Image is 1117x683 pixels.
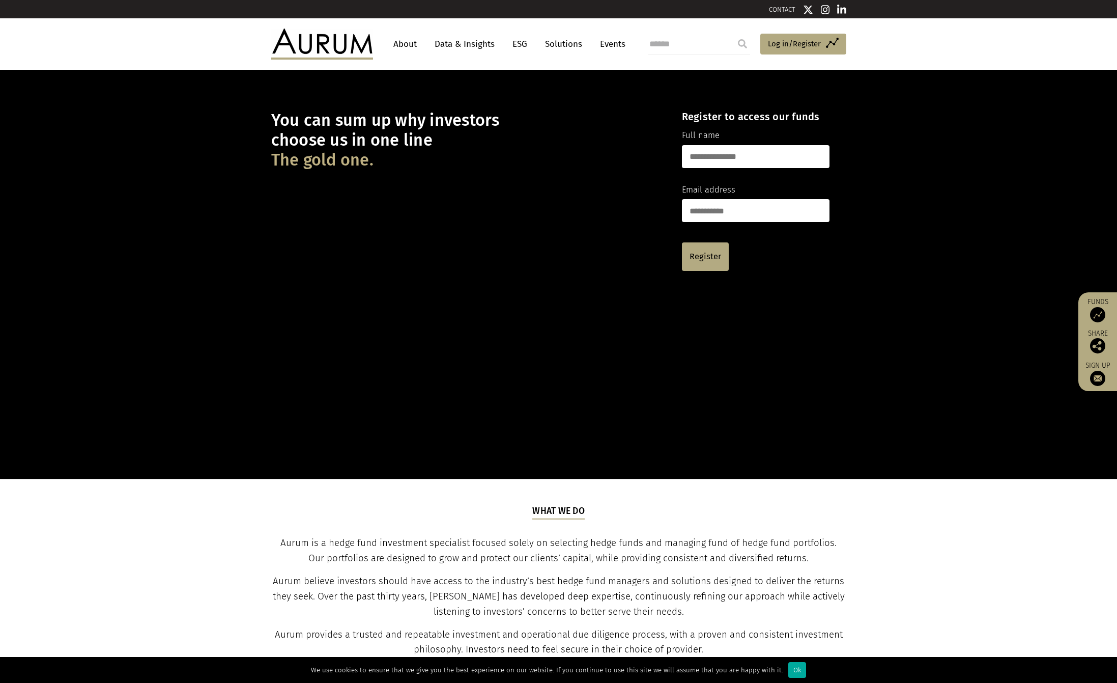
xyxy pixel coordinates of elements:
label: Full name [682,129,720,142]
a: Sign up [1083,361,1112,386]
a: ESG [507,35,532,53]
a: Register [682,242,729,271]
a: CONTACT [769,6,795,13]
span: The gold one. [271,150,374,170]
a: Events [595,35,625,53]
img: Sign up to our newsletter [1090,371,1105,386]
label: Email address [682,183,735,197]
a: About [388,35,422,53]
a: Log in/Register [760,34,846,55]
img: Access Funds [1090,307,1105,322]
h4: Register to access our funds [682,111,829,123]
span: Aurum provides a trusted and repeatable investment and operational due diligence process, with a ... [275,629,843,655]
span: Aurum believe investors should have access to the industry’s best hedge fund managers and solutio... [273,576,845,617]
span: Log in/Register [768,38,821,50]
a: Solutions [540,35,587,53]
span: Aurum is a hedge fund investment specialist focused solely on selecting hedge funds and managing ... [280,537,837,564]
h5: What we do [532,505,585,519]
img: Instagram icon [821,5,830,15]
img: Aurum [271,29,373,59]
img: Share this post [1090,338,1105,353]
input: Submit [732,34,753,54]
a: Funds [1083,297,1112,322]
img: Twitter icon [803,5,813,15]
img: Linkedin icon [837,5,846,15]
h1: You can sum up why investors choose us in one line [271,111,664,170]
a: Data & Insights [429,35,500,53]
div: Share [1083,330,1112,353]
div: Ok [788,662,806,678]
